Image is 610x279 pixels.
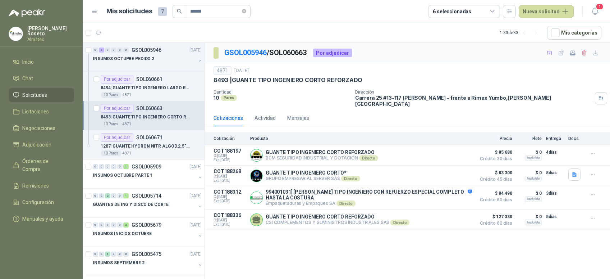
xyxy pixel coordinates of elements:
a: Configuración [9,195,74,209]
span: $ 83.300 [476,168,512,177]
div: Mensajes [287,114,309,122]
div: 0 [99,252,104,257]
p: SOL060661 [136,77,162,82]
p: GUANTE TIPO INGENIERO CORTO* [266,170,360,176]
div: Por adjudicar [313,49,352,57]
p: Cantidad [214,90,349,95]
span: C: [DATE] [214,174,246,179]
p: 5 días [546,212,564,221]
div: 0 [105,222,110,228]
p: 8493 | GUANTE TIPO INGENIERO CORTO REFORZADO [101,114,190,121]
p: GUANTE TIPO INGENIERO CORTO REFORZADO [266,149,378,155]
div: Incluido [525,196,542,202]
a: Remisiones [9,179,74,193]
div: 0 [111,48,116,53]
span: Manuales y ayuda [22,215,63,223]
span: C: [DATE] [214,195,246,199]
p: Precio [476,136,512,141]
div: 0 [93,164,98,169]
span: Remisiones [22,182,49,190]
div: 0 [111,193,116,198]
div: 1 [123,164,129,169]
p: CSI COMPLEMENTOS Y SUMINISTROS INDUSTRIALES SAS [266,220,409,225]
p: $ 0 [517,189,542,198]
p: [DATE] [189,193,202,199]
a: 0 3 0 0 0 0 GSOL005946[DATE] INSUMOS OCTUPRE PEDIDO 2 [93,46,203,69]
div: Incluido [525,155,542,161]
div: 10 Pares [101,150,121,156]
span: Órdenes de Compra [22,157,67,173]
span: C: [DATE] [214,154,246,158]
p: GSOL005679 [132,222,161,228]
div: 0 [117,48,123,53]
div: Por adjudicar [101,104,133,113]
span: Crédito 30 días [476,157,512,161]
div: 1 - 33 de 33 [500,27,541,39]
p: 8494 | GUANTE TIPO INGENIERO LARGO REFORZADO [101,85,190,91]
p: INSUMOS OCTUBRE PARTE 1 [93,172,152,179]
div: 2 [123,222,129,228]
div: Directo [341,176,360,181]
div: 0 [99,164,104,169]
p: Carrera 25 #13-117 [PERSON_NAME] - frente a Rimax Yumbo , [PERSON_NAME][GEOGRAPHIC_DATA] [355,95,592,107]
div: 1 [105,252,110,257]
p: 4871 [123,92,131,98]
div: 0 [111,252,116,257]
div: 0 [123,48,129,53]
span: Chat [22,75,33,82]
p: 8493 | GUANTE TIPO INGENIERO CORTO REFORZADO [214,76,362,84]
div: Incluido [525,176,542,181]
p: 4 días [546,148,564,157]
p: Cotización [214,136,246,141]
span: close-circle [242,9,246,13]
span: Exp: [DATE] [214,179,246,183]
a: Órdenes de Compra [9,154,74,176]
p: $ 0 [517,168,542,177]
span: Solicitudes [22,91,47,99]
p: $ 0 [517,212,542,221]
p: INSUMOS INICIOS OCTUBRE [93,230,152,237]
span: 1 [596,3,604,10]
p: Empaquetaduras y Empaques SA [266,201,472,206]
div: 0 [117,222,123,228]
span: Crédito 60 días [476,221,512,225]
p: GSOL005714 [132,193,161,198]
p: COT188197 [214,148,246,154]
span: Exp: [DATE] [214,222,246,227]
p: Producto [250,136,472,141]
p: SOL060663 [136,106,162,111]
p: 10 [214,95,219,101]
a: Inicio [9,55,74,69]
span: Exp: [DATE] [214,199,246,203]
div: 0 [117,193,123,198]
a: Chat [9,72,74,85]
div: 0 [93,222,98,228]
div: 10 Pares [101,92,121,98]
p: COT188336 [214,212,246,218]
span: Exp: [DATE] [214,158,246,162]
button: Nueva solicitud [519,5,574,18]
p: 4871 [123,150,131,156]
p: 5 días [546,168,564,177]
p: INSUMOS SEPTIEMBRE 2 [93,260,145,266]
div: Pares [221,95,237,101]
div: 0 [93,193,98,198]
div: Directo [336,201,356,206]
img: Company Logo [251,170,262,182]
span: Crédito 45 días [476,177,512,181]
span: C: [DATE] [214,218,246,222]
p: [DATE] [189,251,202,258]
a: Por adjudicarSOL0606618494 |GUANTE TIPO INGENIERO LARGO REFORZADO10 Pares4871 [83,72,205,101]
div: Incluido [525,220,542,225]
p: GUANTES DE ING Y DISCO DE CORTE [93,201,169,208]
div: 0 [99,222,104,228]
div: 0 [111,164,116,169]
div: Por adjudicar [101,133,133,142]
a: 0 0 0 0 0 1 GSOL005909[DATE] INSUMOS OCTUBRE PARTE 1 [93,162,203,185]
a: Por adjudicarSOL0606711207 |GUANTE HYCRON NITR ALGOD.2.5"RT TALLA 1010 Pares4871 [83,130,205,159]
p: SOL060671 [136,135,162,140]
p: GRUPO EMPRESARIAL SERVER SAS [266,176,360,181]
div: Directo [390,220,409,225]
div: Actividad [254,114,276,122]
p: 4871 [123,121,131,127]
